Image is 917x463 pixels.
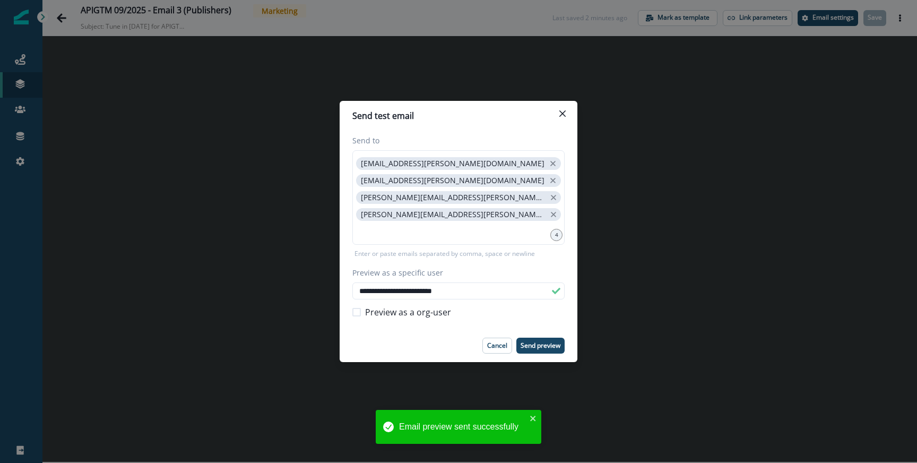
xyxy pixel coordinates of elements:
button: Cancel [482,338,512,354]
label: Send to [352,135,558,146]
div: Email preview sent successfully [399,421,526,433]
p: [PERSON_NAME][EMAIL_ADDRESS][PERSON_NAME][DOMAIN_NAME] [361,193,546,202]
button: close [549,209,558,220]
p: [PERSON_NAME][EMAIL_ADDRESS][PERSON_NAME][DOMAIN_NAME] [361,210,546,219]
button: close [530,414,537,423]
p: Enter or paste emails separated by comma, space or newline [352,249,537,259]
p: [EMAIL_ADDRESS][PERSON_NAME][DOMAIN_NAME] [361,159,544,168]
p: Send test email [352,109,414,122]
button: close [548,175,558,186]
p: Cancel [487,342,507,349]
p: [EMAIL_ADDRESS][PERSON_NAME][DOMAIN_NAME] [361,176,544,185]
p: Send preview [521,342,560,349]
button: Send preview [516,338,565,354]
button: close [548,158,558,169]
label: Preview as a specific user [352,267,558,278]
div: 4 [550,229,563,241]
button: Close [554,105,571,122]
span: Preview as a org-user [365,306,451,319]
button: close [549,192,558,203]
